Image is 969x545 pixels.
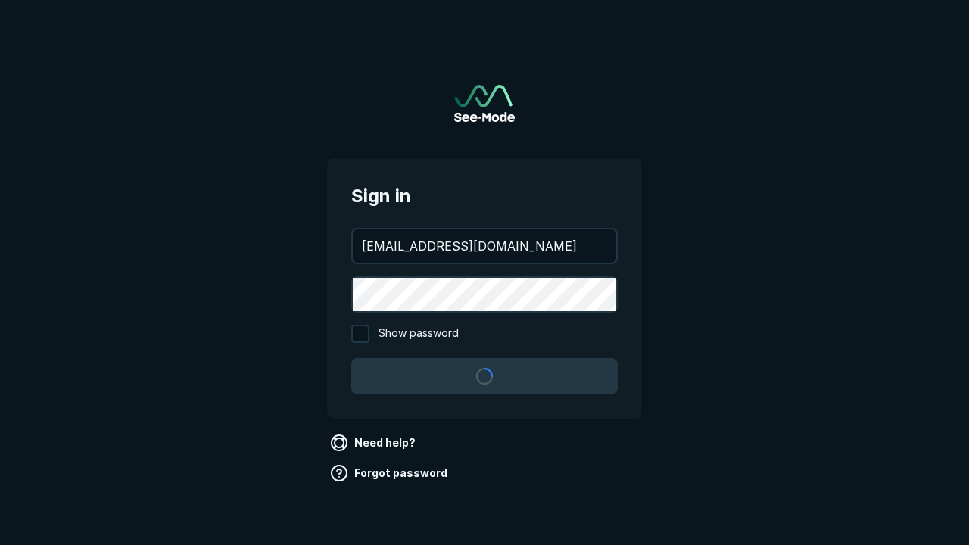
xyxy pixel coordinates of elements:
span: Show password [379,325,459,343]
input: your@email.com [353,229,616,263]
span: Sign in [351,182,618,210]
a: Forgot password [327,461,453,485]
a: Need help? [327,431,422,455]
img: See-Mode Logo [454,85,515,122]
a: Go to sign in [454,85,515,122]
